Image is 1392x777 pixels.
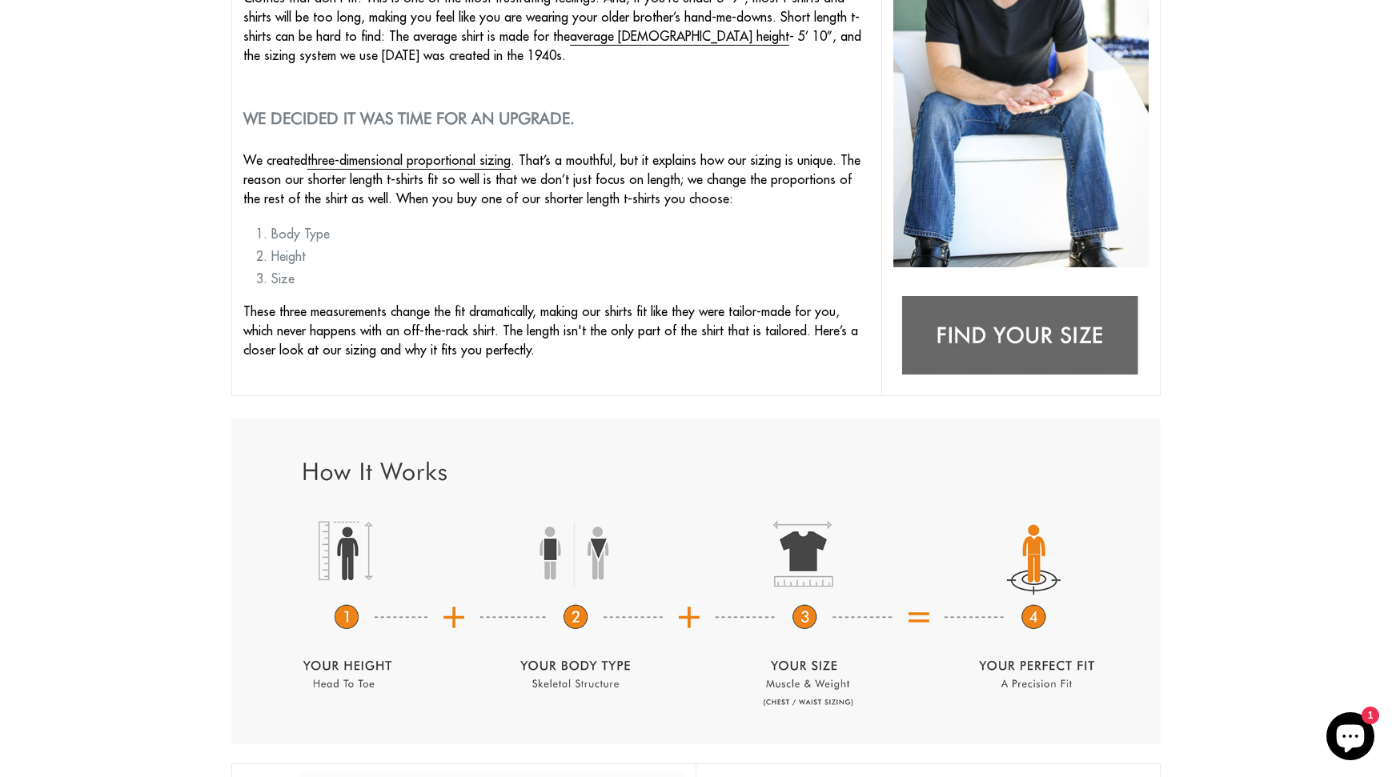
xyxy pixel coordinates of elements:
inbox-online-store-chat: Shopify online store chat [1322,712,1379,764]
img: Find your size: tshirts for short guys [893,286,1149,387]
a: average [DEMOGRAPHIC_DATA] height [570,28,789,46]
p: We created . That’s a mouthful, but it explains how our sizing is unique. The reason our shorter ... [243,150,870,208]
li: Height [271,246,870,266]
h2: We decided it was time for an upgrade. [243,109,870,128]
li: Size [271,269,870,288]
a: three-dimensional proportional sizing [307,152,511,170]
li: Body Type [271,224,870,243]
p: These three measurements change the fit dramatically, making our shirts fit like they were tailor... [243,302,870,359]
img: t-shirts for short fat guys [231,418,1161,744]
